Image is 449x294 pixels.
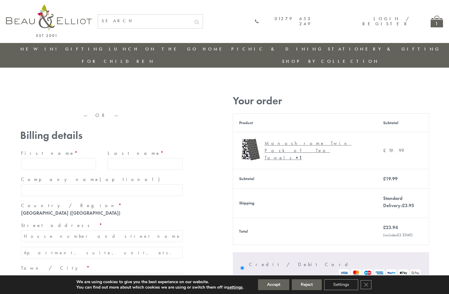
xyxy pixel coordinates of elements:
[239,138,262,161] img: Monochrome Tea Towels
[296,155,302,161] strong: × 1
[397,232,406,237] span: 3.33
[383,147,389,154] span: £
[328,46,441,52] a: Stationery & Gifting
[21,210,120,216] strong: [GEOGRAPHIC_DATA] ([GEOGRAPHIC_DATA])
[231,46,323,52] a: Picnic & Dining
[233,113,377,132] th: Product
[402,202,414,209] bdi: 3.95
[20,46,61,52] a: New in!
[227,285,243,290] button: settings
[324,279,358,290] button: Settings
[402,202,405,209] span: £
[76,279,244,285] p: We are using cookies to give you the best experience on our website.
[361,280,371,289] button: Close GDPR Cookie Banner
[108,149,183,158] label: Last name
[6,5,92,37] img: logo
[233,169,377,188] th: Subtotal
[258,279,289,290] button: Accept
[20,129,184,142] h3: Billing details
[383,176,386,182] span: £
[82,58,155,64] a: For Children
[21,149,96,158] label: First name
[76,285,244,290] p: You can find out more about which cookies we are using or switch them off in .
[397,232,399,237] span: £
[265,140,367,161] div: Monochrome Twin Pack of Tea Towels
[383,224,398,231] bdi: 23.94
[233,218,377,245] th: Total
[65,46,104,52] a: Gifting
[21,201,183,210] label: Country / Region
[98,15,191,27] input: SEARCH
[431,16,443,27] a: 1
[233,95,429,107] h3: Your order
[203,46,227,52] a: Home
[383,195,414,209] label: Standard Delivery:
[282,58,379,64] a: Shop by collection
[362,16,410,27] a: Login / Register
[249,260,421,277] label: Credit / Debit Card
[20,113,184,118] p: — OR —
[383,224,386,231] span: £
[255,16,312,27] a: 01279 653 249
[21,175,183,184] label: Company name
[109,46,198,52] a: Lunch On The Go
[21,247,183,259] input: Apartment, suite, unit, etc. (optional)
[239,138,371,163] a: Monochrome Tea Towels Monochrome Twin Pack of Tea Towels× 1
[21,263,183,273] label: Town / City
[21,230,183,242] input: House number and street name
[383,232,413,237] small: (includes VAT)
[339,269,421,277] img: Stripe
[292,279,322,290] button: Reject
[383,147,404,154] bdi: 19.99
[233,188,377,218] th: Shipping
[100,176,163,182] span: (optional)
[19,92,102,107] iframe: Secure express checkout frame
[377,113,429,132] th: Subtotal
[383,176,398,182] bdi: 19.99
[21,221,183,230] label: Street address
[102,92,185,107] iframe: Secure express checkout frame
